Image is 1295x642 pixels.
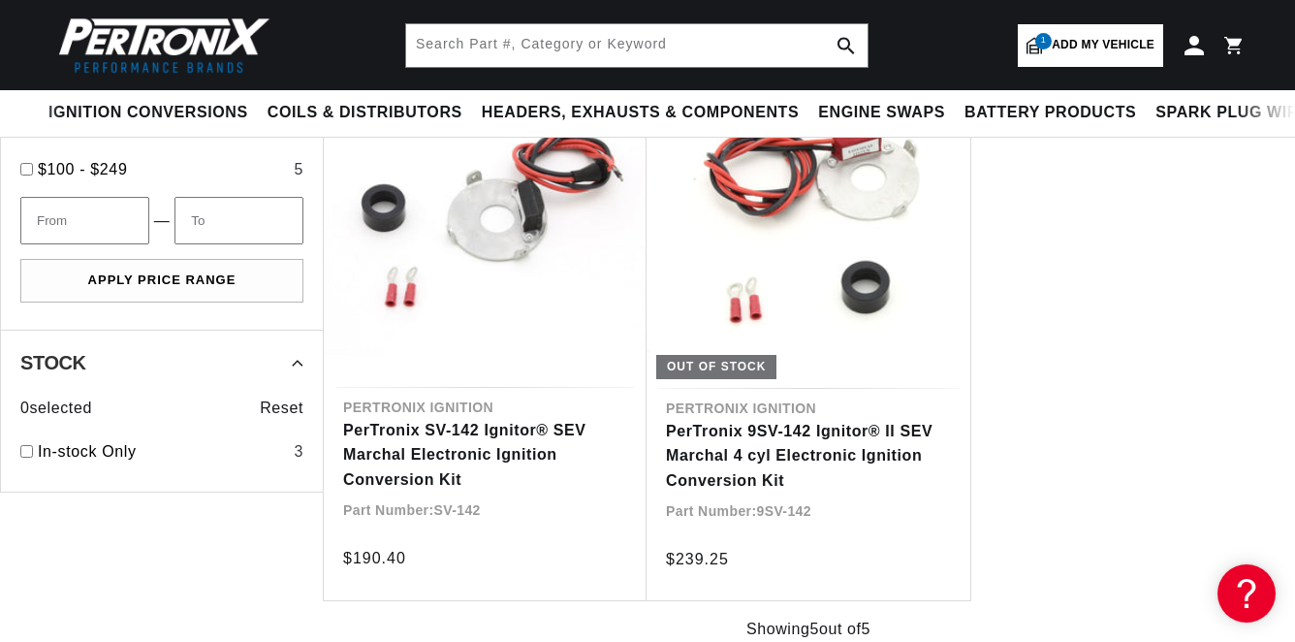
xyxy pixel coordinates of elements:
button: Apply Price Range [20,259,303,303]
div: 5 [294,157,303,182]
summary: Engine Swaps [808,90,955,136]
a: In-stock Only [38,439,286,465]
summary: Battery Products [955,90,1146,136]
div: 3 [294,439,303,465]
button: search button [825,24,868,67]
input: Search Part #, Category or Keyword [406,24,868,67]
input: From [20,197,149,244]
summary: Headers, Exhausts & Components [472,90,808,136]
span: Showing 5 out of 5 [746,617,870,642]
span: Coils & Distributors [268,103,462,123]
summary: Coils & Distributors [258,90,472,136]
span: Battery Products [964,103,1136,123]
span: Add my vehicle [1052,36,1154,54]
span: $100 - $249 [38,161,127,177]
a: PerTronix SV-142 Ignitor® SEV Marchal Electronic Ignition Conversion Kit [343,418,627,493]
input: To [174,197,303,244]
span: Engine Swaps [818,103,945,123]
a: 1Add my vehicle [1018,24,1163,67]
a: PerTronix 9SV-142 Ignitor® II SEV Marchal 4 cyl Electronic Ignition Conversion Kit [666,419,951,494]
span: 0 selected [20,396,92,421]
span: Ignition Conversions [48,103,248,123]
summary: Ignition Conversions [48,90,258,136]
span: Stock [20,353,86,372]
img: Pertronix [48,12,271,79]
span: Reset [260,396,303,421]
span: Headers, Exhausts & Components [482,103,799,123]
span: 1 [1035,33,1052,49]
span: — [154,209,171,234]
